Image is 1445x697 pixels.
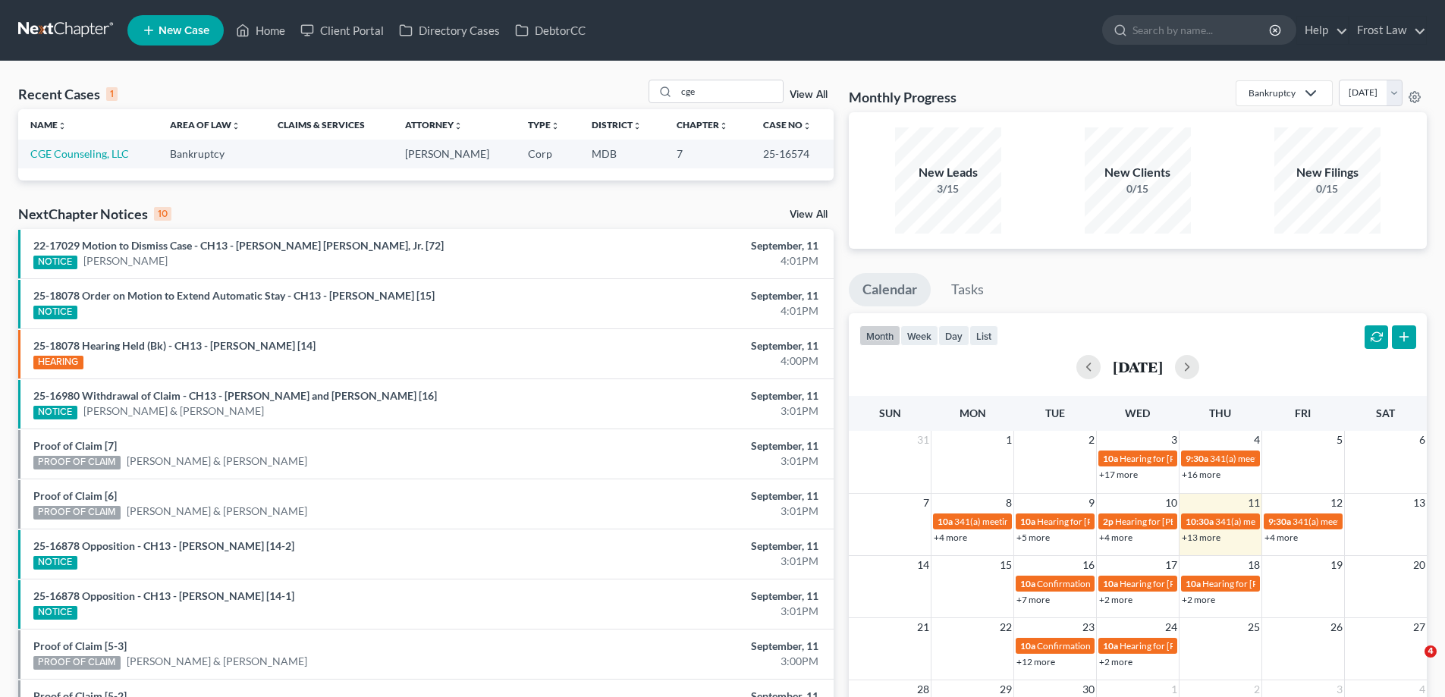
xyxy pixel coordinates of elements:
a: Directory Cases [391,17,507,44]
a: Case Nounfold_more [763,119,812,130]
a: View All [790,209,828,220]
span: Thu [1209,407,1231,419]
span: Hearing for [PERSON_NAME] [1115,516,1233,527]
div: HEARING [33,356,83,369]
i: unfold_more [551,121,560,130]
div: PROOF OF CLAIM [33,656,121,670]
span: 10a [1020,516,1035,527]
a: Typeunfold_more [528,119,560,130]
div: NOTICE [33,256,77,269]
div: New Filings [1274,164,1381,181]
div: 3/15 [895,181,1001,196]
a: Proof of Claim [5-3] [33,639,127,652]
span: 5 [1335,431,1344,449]
span: 22 [998,618,1013,636]
div: New Clients [1085,164,1191,181]
span: 341(a) meeting for [PERSON_NAME] [1293,516,1439,527]
span: 7 [922,494,931,512]
div: New Leads [895,164,1001,181]
span: 17 [1164,556,1179,574]
div: September, 11 [567,639,818,654]
td: [PERSON_NAME] [393,140,517,168]
span: 16 [1081,556,1096,574]
a: Area of Lawunfold_more [170,119,240,130]
td: Corp [516,140,580,168]
div: September, 11 [567,589,818,604]
i: unfold_more [454,121,463,130]
a: +2 more [1099,594,1132,605]
a: Frost Law [1349,17,1426,44]
span: Hearing for [PERSON_NAME] [1120,578,1238,589]
span: Hearing for [PERSON_NAME] [1120,453,1238,464]
i: unfold_more [719,121,728,130]
h2: [DATE] [1113,359,1163,375]
td: 7 [664,140,751,168]
span: 10a [1103,453,1118,464]
span: 15 [998,556,1013,574]
a: 25-16980 Withdrawal of Claim - CH13 - [PERSON_NAME] and [PERSON_NAME] [16] [33,389,437,402]
a: 22-17029 Motion to Dismiss Case - CH13 - [PERSON_NAME] [PERSON_NAME], Jr. [72] [33,239,444,252]
span: 19 [1329,556,1344,574]
span: 4 [1252,431,1261,449]
span: Confirmation hearing for [PERSON_NAME] [PERSON_NAME] [1037,578,1282,589]
button: week [900,325,938,346]
span: 23 [1081,618,1096,636]
span: 10a [1020,578,1035,589]
input: Search by name... [1132,16,1271,44]
span: 13 [1412,494,1427,512]
a: [PERSON_NAME] & [PERSON_NAME] [83,403,264,419]
span: 341(a) meeting for [PERSON_NAME] [1215,516,1362,527]
a: Client Portal [293,17,391,44]
span: 3 [1170,431,1179,449]
iframe: Intercom live chat [1393,645,1430,682]
span: Sat [1376,407,1395,419]
th: Claims & Services [265,109,392,140]
span: 9 [1087,494,1096,512]
a: +5 more [1016,532,1050,543]
span: Hearing for [PERSON_NAME] [1037,516,1155,527]
div: September, 11 [567,388,818,403]
span: 24 [1164,618,1179,636]
span: Fri [1295,407,1311,419]
a: +2 more [1099,656,1132,667]
a: Proof of Claim [7] [33,439,117,452]
div: 0/15 [1274,181,1381,196]
span: 8 [1004,494,1013,512]
span: 1 [1004,431,1013,449]
div: 3:00PM [567,654,818,669]
a: +12 more [1016,656,1055,667]
a: 25-18078 Order on Motion to Extend Automatic Stay - CH13 - [PERSON_NAME] [15] [33,289,435,302]
a: Attorneyunfold_more [405,119,463,130]
a: Tasks [938,273,997,306]
span: 31 [916,431,931,449]
span: Confirmation hearing for [PERSON_NAME] [1037,640,1209,651]
span: 12 [1329,494,1344,512]
span: 10:30a [1186,516,1214,527]
span: Hearing for [PERSON_NAME] [1120,640,1238,651]
a: 25-16878 Opposition - CH13 - [PERSON_NAME] [14-1] [33,589,294,602]
span: Hearing for [PERSON_NAME] [1202,578,1321,589]
div: 4:00PM [567,353,818,369]
span: Sun [879,407,901,419]
span: 9:30a [1186,453,1208,464]
span: 10 [1164,494,1179,512]
div: September, 11 [567,438,818,454]
span: New Case [159,25,209,36]
div: 3:01PM [567,604,818,619]
div: September, 11 [567,338,818,353]
a: 25-16878 Opposition - CH13 - [PERSON_NAME] [14-2] [33,539,294,552]
span: 11 [1246,494,1261,512]
a: Nameunfold_more [30,119,67,130]
a: +4 more [1264,532,1298,543]
td: MDB [580,140,664,168]
button: list [969,325,998,346]
div: Bankruptcy [1249,86,1296,99]
div: NOTICE [33,406,77,419]
a: +17 more [1099,469,1138,480]
span: 25 [1246,618,1261,636]
a: View All [790,89,828,100]
div: PROOF OF CLAIM [33,506,121,520]
a: Districtunfold_more [592,119,642,130]
span: 26 [1329,618,1344,636]
span: 2p [1103,516,1114,527]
